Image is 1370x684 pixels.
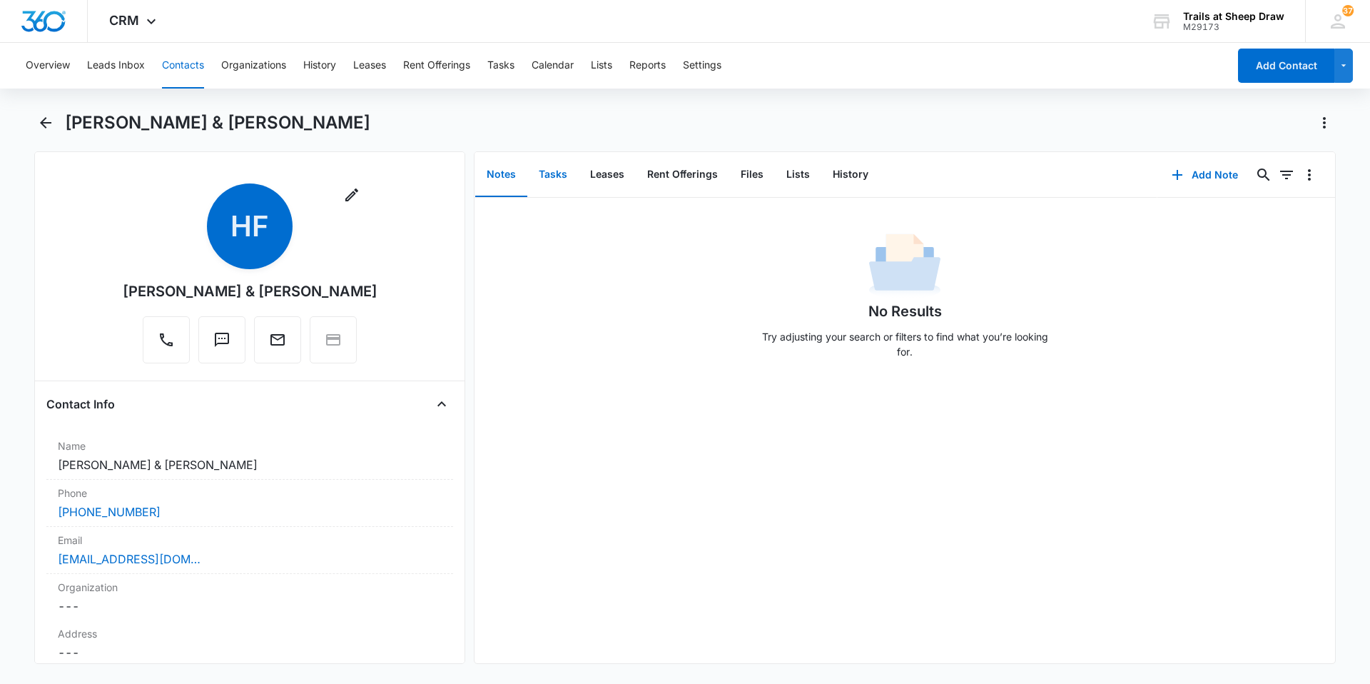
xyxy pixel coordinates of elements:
p: Try adjusting your search or filters to find what you’re looking for. [755,329,1055,359]
dd: [PERSON_NAME] & [PERSON_NAME] [58,456,442,473]
button: Leases [353,43,386,89]
button: Lists [775,153,821,197]
button: Filters [1275,164,1298,186]
div: Address--- [46,620,453,668]
button: Close [430,393,453,416]
button: Add Contact [1238,49,1334,83]
button: Calendar [532,43,574,89]
button: Search... [1252,164,1275,186]
button: Settings [683,43,721,89]
button: Add Note [1157,158,1252,192]
div: Phone[PHONE_NUMBER] [46,480,453,527]
button: Contacts [162,43,204,89]
button: Tasks [487,43,514,89]
a: Email [254,338,301,351]
span: CRM [109,13,139,28]
button: Back [34,111,56,134]
label: Email [58,533,442,548]
button: Call [143,316,190,363]
button: Overview [26,43,70,89]
div: account id [1183,22,1284,32]
button: History [303,43,336,89]
span: HF [207,183,293,269]
dd: --- [58,644,442,661]
a: [EMAIL_ADDRESS][DOMAIN_NAME] [58,550,201,568]
dd: --- [58,598,442,615]
h4: Contact Info [46,396,115,413]
button: Actions [1313,111,1336,134]
label: Phone [58,486,442,501]
button: Notes [475,153,527,197]
h1: [PERSON_NAME] & [PERSON_NAME] [65,112,370,134]
label: Name [58,438,442,453]
button: Files [729,153,775,197]
label: Address [58,626,442,641]
a: [PHONE_NUMBER] [58,503,161,520]
button: Email [254,316,301,363]
div: Email[EMAIL_ADDRESS][DOMAIN_NAME] [46,527,453,574]
div: Organization--- [46,574,453,620]
h1: No Results [868,301,942,322]
div: account name [1183,11,1284,22]
button: Rent Offerings [403,43,470,89]
button: History [821,153,880,197]
button: Leases [579,153,636,197]
button: Rent Offerings [636,153,729,197]
img: No Data [869,229,940,301]
span: 37 [1342,5,1354,16]
a: Text [198,338,245,351]
div: notifications count [1342,5,1354,16]
button: Lists [591,43,612,89]
button: Leads Inbox [87,43,145,89]
button: Organizations [221,43,286,89]
div: [PERSON_NAME] & [PERSON_NAME] [123,281,377,302]
label: Organization [58,580,442,595]
button: Reports [629,43,666,89]
button: Text [198,316,245,363]
button: Tasks [527,153,579,197]
button: Overflow Menu [1298,164,1321,186]
div: Name[PERSON_NAME] & [PERSON_NAME] [46,433,453,480]
a: Call [143,338,190,351]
